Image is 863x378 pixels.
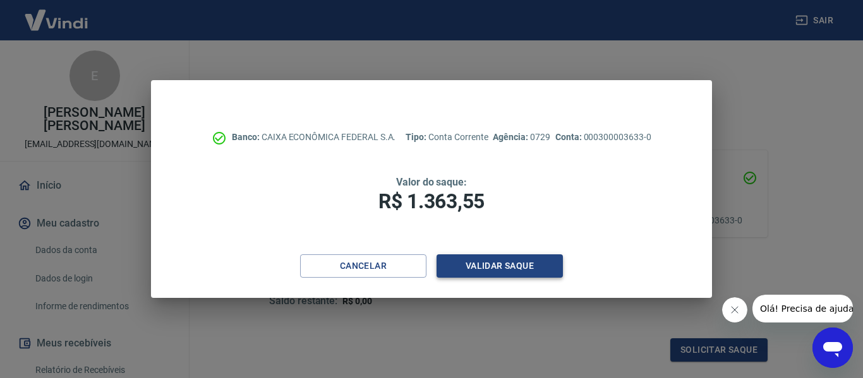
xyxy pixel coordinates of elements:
[8,9,106,19] span: Olá! Precisa de ajuda?
[555,131,651,144] p: 000300003633-0
[300,254,426,278] button: Cancelar
[555,132,584,142] span: Conta:
[232,132,262,142] span: Banco:
[378,189,485,213] span: R$ 1.363,55
[437,254,563,278] button: Validar saque
[232,131,395,144] p: CAIXA ECONÔMICA FEDERAL S.A.
[493,132,530,142] span: Agência:
[396,176,467,188] span: Valor do saque:
[406,131,488,144] p: Conta Corrente
[812,328,853,368] iframe: Botão para abrir a janela de mensagens
[722,297,747,322] iframe: Fechar mensagem
[493,131,550,144] p: 0729
[752,295,853,322] iframe: Mensagem da empresa
[406,132,428,142] span: Tipo:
